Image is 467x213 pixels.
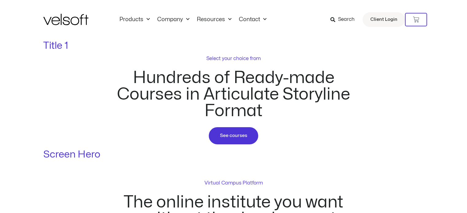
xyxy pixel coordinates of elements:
a: ContactMenu Toggle [235,16,270,23]
span: Client Login [370,16,397,24]
nav: Menu [116,16,270,23]
a: Client Login [363,12,405,27]
span: Search [338,16,355,24]
p: Virtual Campus Platform [204,179,263,187]
img: Velsoft Training Materials [43,14,88,25]
a: ResourcesMenu Toggle [193,16,235,23]
a: See courses [208,127,259,145]
h2: Hundreds of Ready-made Courses in Articulate Storyline Format [100,70,367,119]
a: CompanyMenu Toggle [154,16,193,23]
a: ProductsMenu Toggle [116,16,154,23]
span: See courses [220,132,247,139]
h2: Title 1 [43,39,424,52]
p: Select your choice from [206,55,261,62]
h2: Screen Hero [43,148,424,161]
a: Search [330,14,359,25]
